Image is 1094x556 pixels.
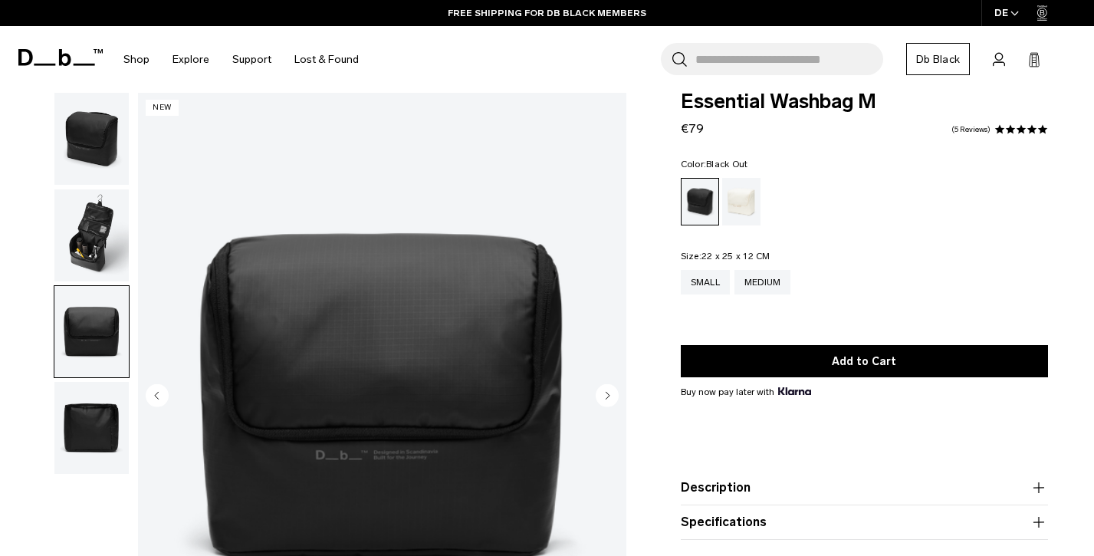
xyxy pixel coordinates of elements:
img: Essential Washbag M Black Out [54,93,129,185]
img: Essential Washbag M Black Out [54,382,129,474]
button: Specifications [681,513,1048,531]
button: Next slide [596,384,619,410]
a: Support [232,32,271,87]
a: Explore [172,32,209,87]
img: Essential Washbag M Black Out [54,189,129,281]
a: Black Out [681,178,719,225]
button: Previous slide [146,384,169,410]
a: Oatmilk [722,178,761,225]
span: Essential Washbag M [681,92,1048,112]
span: Black Out [706,159,747,169]
img: {"height" => 20, "alt" => "Klarna"} [778,387,811,395]
p: New [146,100,179,116]
span: €79 [681,121,704,136]
legend: Color: [681,160,748,169]
button: Essential Washbag M Black Out [54,285,130,379]
button: Add to Cart [681,345,1048,377]
button: Essential Washbag M Black Out [54,381,130,475]
button: Essential Washbag M Black Out [54,92,130,186]
a: FREE SHIPPING FOR DB BLACK MEMBERS [448,6,646,20]
span: Buy now pay later with [681,385,811,399]
img: Essential Washbag M Black Out [54,286,129,378]
a: 5 reviews [951,126,991,133]
nav: Main Navigation [112,26,370,93]
a: Small [681,270,730,294]
a: Lost & Found [294,32,359,87]
button: Essential Washbag M Black Out [54,189,130,282]
a: Db Black [906,43,970,75]
a: Medium [734,270,791,294]
button: Description [681,479,1048,497]
span: 22 x 25 x 12 CM [701,251,770,262]
a: Shop [123,32,149,87]
legend: Size: [681,252,770,261]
